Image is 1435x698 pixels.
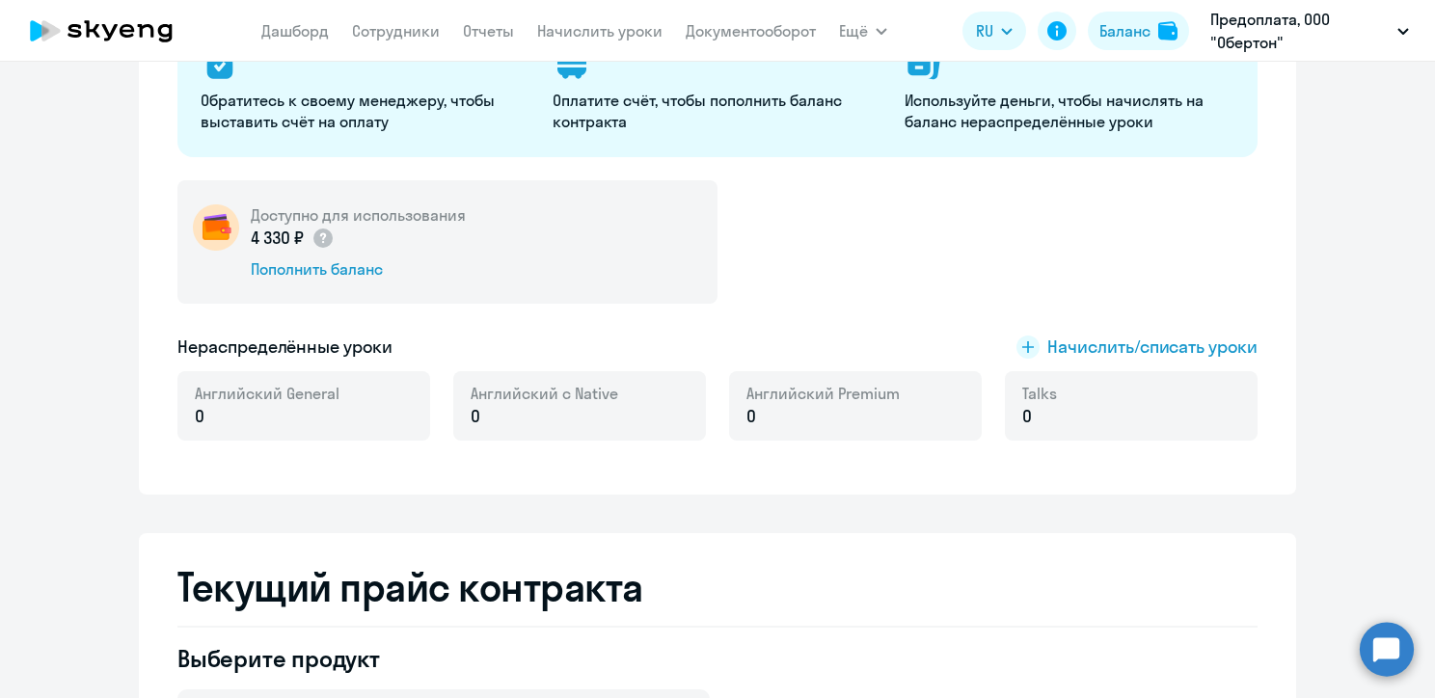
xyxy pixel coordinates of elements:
p: 4 330 ₽ [251,226,335,251]
span: 0 [1022,404,1032,429]
img: wallet-circle.png [193,204,239,251]
span: 0 [471,404,480,429]
div: Баланс [1099,19,1151,42]
span: Английский General [195,383,339,404]
span: 0 [746,404,756,429]
a: Сотрудники [352,21,440,40]
button: Ещё [839,12,887,50]
button: RU [962,12,1026,50]
h2: Текущий прайс контракта [177,564,1258,610]
button: Балансbalance [1088,12,1189,50]
span: 0 [195,404,204,429]
h4: Выберите продукт [177,643,710,674]
span: Начислить/списать уроки [1047,335,1258,360]
button: Предоплата, ООО "Обертон" [1201,8,1419,54]
p: Предоплата, ООО "Обертон" [1210,8,1390,54]
a: Дашборд [261,21,329,40]
span: RU [976,19,993,42]
a: Отчеты [463,21,514,40]
span: Talks [1022,383,1057,404]
div: Пополнить баланс [251,258,466,280]
a: Документооборот [686,21,816,40]
img: balance [1158,21,1178,40]
span: Ещё [839,19,868,42]
h5: Доступно для использования [251,204,466,226]
p: Используйте деньги, чтобы начислять на баланс нераспределённые уроки [905,90,1233,132]
span: Английский Premium [746,383,900,404]
a: Начислить уроки [537,21,663,40]
h5: Нераспределённые уроки [177,335,393,360]
p: Оплатите счёт, чтобы пополнить баланс контракта [553,90,881,132]
p: Обратитесь к своему менеджеру, чтобы выставить счёт на оплату [201,90,529,132]
span: Английский с Native [471,383,618,404]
